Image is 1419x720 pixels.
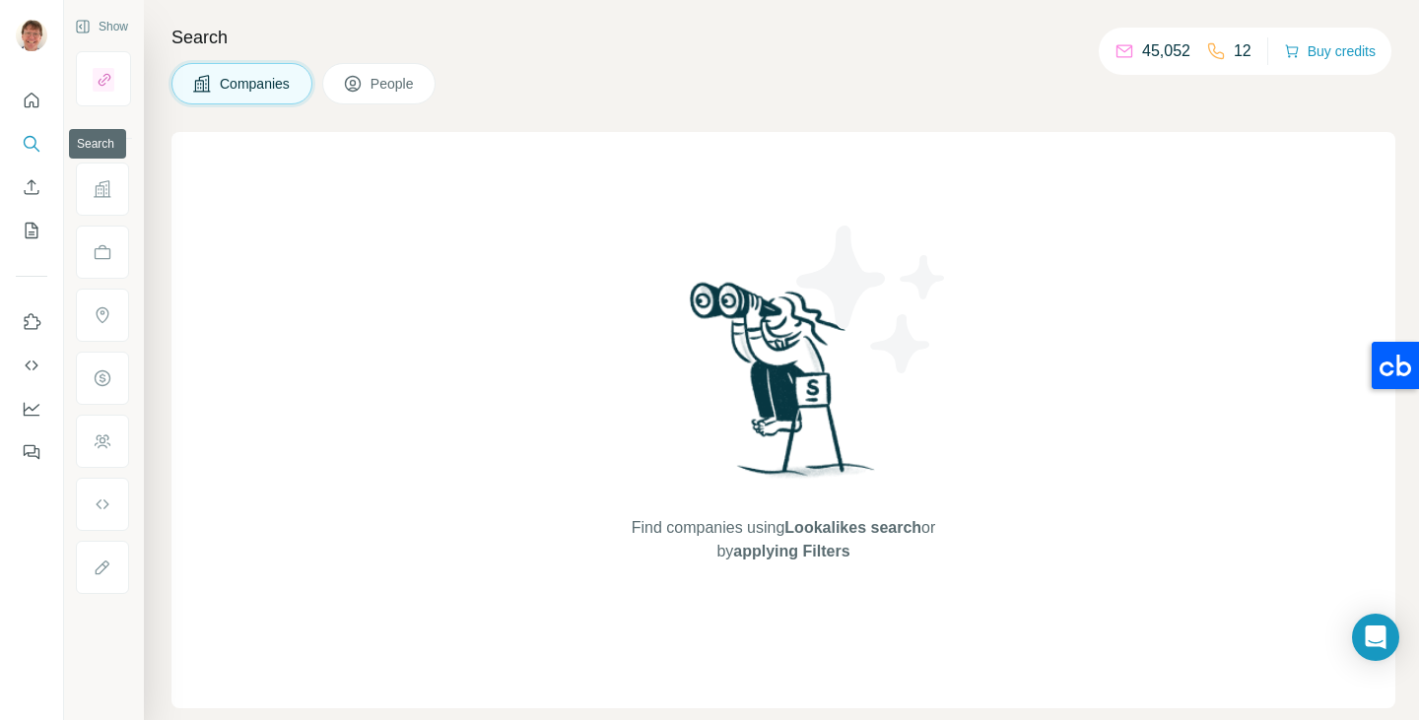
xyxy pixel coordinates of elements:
img: Surfe Illustration - Stars [783,211,961,388]
button: Buy credits [1284,37,1376,65]
span: People [371,74,416,94]
button: Dashboard [16,391,47,426]
p: 45,052 [1142,39,1190,63]
button: Show [61,12,142,41]
button: Quick start [16,83,47,118]
img: Avatar [16,20,47,51]
span: applying Filters [733,543,849,559]
span: Find companies using or by [626,516,941,563]
button: Use Surfe API [16,348,47,383]
h4: Search [171,24,1395,51]
button: Enrich CSV [16,169,47,205]
button: Search [16,126,47,162]
button: Use Surfe on LinkedIn [16,304,47,340]
span: Companies [220,74,292,94]
div: Open Intercom Messenger [1352,614,1399,661]
p: 12 [1234,39,1251,63]
button: My lists [16,213,47,248]
span: Lookalikes search [784,519,921,536]
button: Feedback [16,434,47,470]
img: Surfe Illustration - Woman searching with binoculars [681,277,886,496]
